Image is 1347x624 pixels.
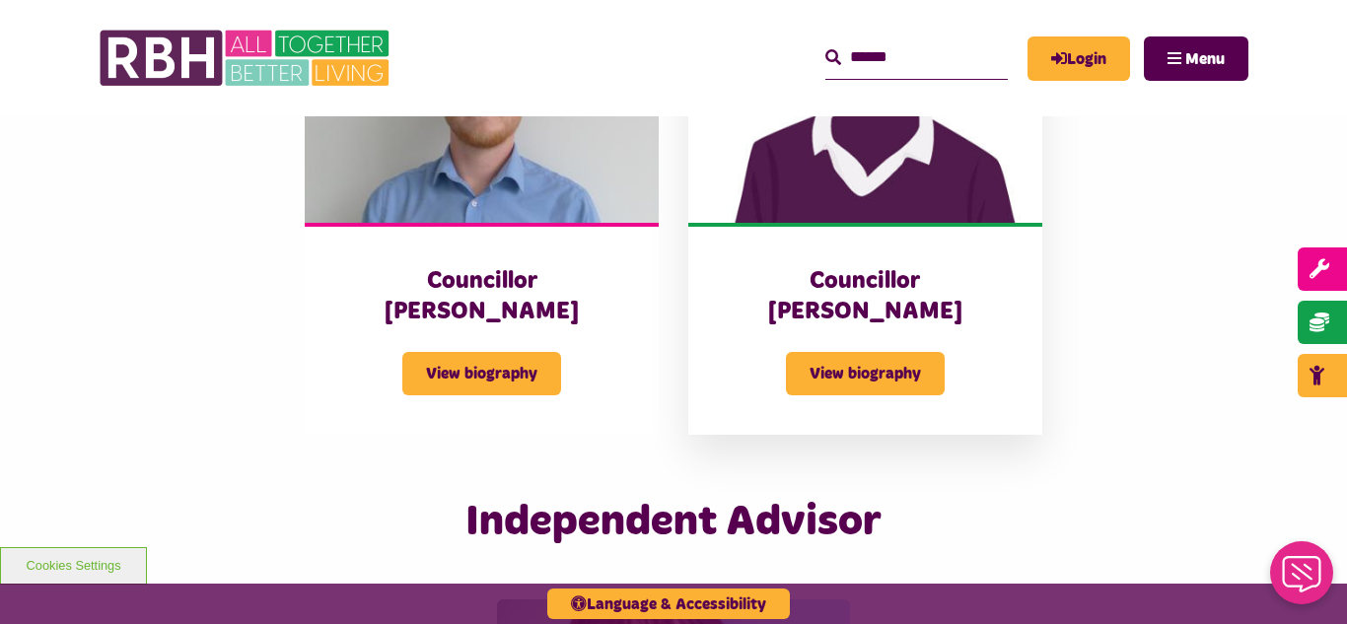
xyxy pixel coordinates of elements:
[1185,51,1225,67] span: Menu
[728,266,1003,327] h3: Councillor [PERSON_NAME]
[99,20,394,97] img: RBH
[1028,36,1130,81] a: MyRBH
[290,494,1056,550] h2: Independent Advisor
[1258,535,1347,624] iframe: Netcall Web Assistant for live chat
[344,266,619,327] h3: Councillor [PERSON_NAME]
[825,36,1008,79] input: Search
[547,589,790,619] button: Language & Accessibility
[688,2,1042,436] a: Councillor [PERSON_NAME] View biography
[402,352,561,395] span: View biography
[1144,36,1248,81] button: Navigation
[305,2,659,436] a: Councillor [PERSON_NAME] View biography
[786,352,945,395] span: View biography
